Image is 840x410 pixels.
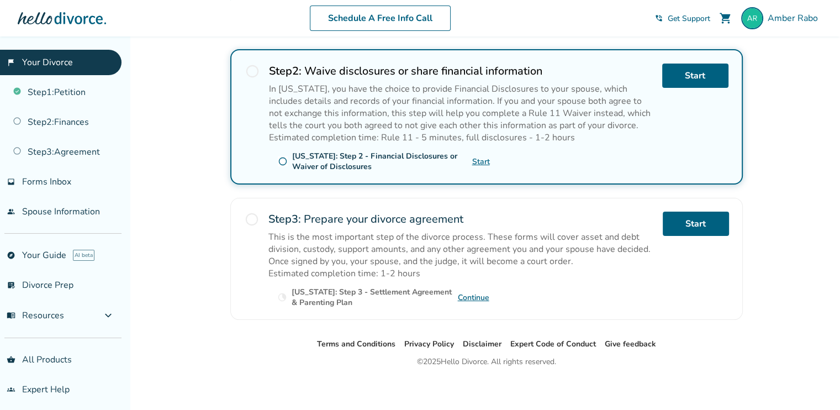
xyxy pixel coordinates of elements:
[73,250,94,261] span: AI beta
[7,309,64,322] span: Resources
[7,311,15,320] span: menu_book
[654,14,663,23] span: phone_in_talk
[268,231,654,267] p: This is the most important step of the divorce process. These forms will cover asset and debt div...
[7,251,15,260] span: explore
[472,156,490,167] a: Start
[7,281,15,290] span: list_alt_check
[662,64,728,88] a: Start
[268,267,654,280] p: Estimated completion time: 1-2 hours
[278,156,288,166] span: radio_button_unchecked
[668,13,710,24] span: Get Support
[268,212,301,227] strong: Step 3 :
[510,339,596,349] a: Expert Code of Conduct
[719,12,732,25] span: shopping_cart
[317,339,395,349] a: Terms and Conditions
[417,355,556,369] div: © 2025 Hello Divorce. All rights reserved.
[7,58,15,67] span: flag_2
[663,212,729,236] a: Start
[277,292,287,302] span: clock_loader_40
[269,83,653,132] p: In [US_STATE], you have the choice to provide Financial Disclosures to your spouse, which include...
[7,207,15,216] span: people
[269,132,653,144] p: Estimated completion time: Rule 11 - 5 minutes, full disclosures - 1-2 hours
[244,212,260,227] span: radio_button_unchecked
[741,7,763,29] img: Amber Rabo
[22,176,71,188] span: Forms Inbox
[7,355,15,364] span: shopping_basket
[292,287,458,308] div: [US_STATE]: Step 3 - Settlement Agreement & Parenting Plan
[102,309,115,322] span: expand_more
[7,385,15,394] span: groups
[245,64,260,79] span: radio_button_unchecked
[404,339,454,349] a: Privacy Policy
[292,151,472,172] div: [US_STATE]: Step 2 - Financial Disclosures or Waiver of Disclosures
[605,338,656,351] li: Give feedback
[310,6,451,31] a: Schedule A Free Info Call
[654,13,710,24] a: phone_in_talkGet Support
[768,12,822,24] span: Amber Rabo
[7,177,15,186] span: inbox
[785,357,840,410] iframe: Chat Widget
[463,338,501,351] li: Disclaimer
[269,64,653,78] h2: Waive disclosures or share financial information
[458,292,489,303] a: Continue
[269,64,302,78] strong: Step 2 :
[268,212,654,227] h2: Prepare your divorce agreement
